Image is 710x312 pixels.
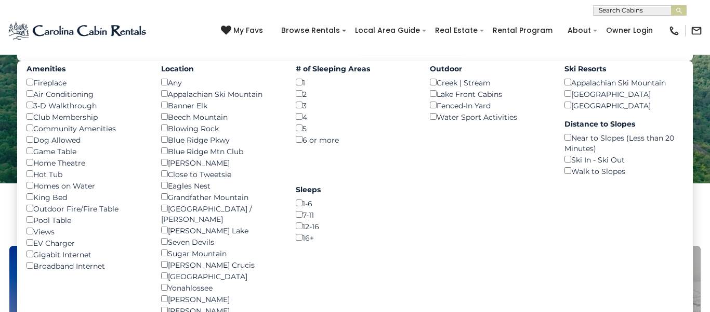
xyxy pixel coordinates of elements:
img: phone-regular-black.png [668,25,680,36]
div: Creek | Stream [430,77,549,88]
div: [PERSON_NAME] [161,157,280,168]
div: [PERSON_NAME] Lake [161,224,280,236]
a: About [562,22,596,39]
div: King Bed [27,191,146,203]
img: mail-regular-black.png [691,25,702,36]
span: My Favs [233,25,263,36]
label: Location [161,64,280,74]
h3: Select Your Destination [8,209,702,246]
div: Grandfather Mountain [161,191,280,203]
div: 5 [296,122,415,134]
div: 1 [296,77,415,88]
div: [GEOGRAPHIC_DATA] [564,88,683,99]
div: Broadband Internet [27,260,146,271]
div: Dog Allowed [27,134,146,145]
div: Beech Mountain [161,111,280,122]
div: [PERSON_NAME] Crucis [161,259,280,270]
div: Hot Tub [27,168,146,180]
div: Near to Slopes (Less than 20 Minutes) [564,132,683,154]
div: Community Amenities [27,122,146,134]
div: Gigabit Internet [27,248,146,260]
div: Seven Devils [161,236,280,247]
div: 6 or more [296,134,415,145]
div: Homes on Water [27,180,146,191]
div: Sugar Mountain [161,247,280,259]
img: Blue-2.png [8,20,148,41]
div: Game Table [27,145,146,157]
a: My Favs [221,25,266,36]
div: Home Theatre [27,157,146,168]
div: Banner Elk [161,99,280,111]
div: Ski In - Ski Out [564,154,683,165]
div: Views [27,226,146,237]
a: Browse Rentals [276,22,345,39]
label: Sleeps [296,184,415,195]
div: Blue Ridge Mtn Club [161,145,280,157]
div: [GEOGRAPHIC_DATA] [564,99,683,111]
label: Distance to Slopes [564,119,683,129]
label: # of Sleeping Areas [296,64,415,74]
div: Pool Table [27,214,146,226]
div: [GEOGRAPHIC_DATA] / [PERSON_NAME] [161,203,280,224]
div: Air Conditioning [27,88,146,99]
a: Owner Login [601,22,658,39]
a: Rental Program [488,22,558,39]
div: 12-16 [296,220,415,232]
div: Lake Front Cabins [430,88,549,99]
div: 3-D Walkthrough [27,99,146,111]
div: 7-11 [296,209,415,220]
div: Blue Ridge Pkwy [161,134,280,145]
div: 3 [296,99,415,111]
label: Amenities [27,64,146,74]
div: Any [161,77,280,88]
div: Blowing Rock [161,122,280,134]
a: Real Estate [430,22,483,39]
label: Outdoor [430,64,549,74]
a: Local Area Guide [350,22,425,39]
div: Appalachian Ski Mountain [161,88,280,99]
div: Yonahlossee [161,282,280,293]
div: Fireplace [27,77,146,88]
div: Close to Tweetsie [161,168,280,180]
div: Water Sport Activities [430,111,549,122]
div: Walk to Slopes [564,165,683,177]
div: Eagles Nest [161,180,280,191]
div: Club Membership [27,111,146,122]
div: [GEOGRAPHIC_DATA] [161,270,280,282]
div: Fenced-In Yard [430,99,549,111]
div: 16+ [296,232,415,243]
div: [PERSON_NAME] [161,293,280,305]
div: 1-6 [296,197,415,209]
div: 4 [296,111,415,122]
div: EV Charger [27,237,146,248]
div: 2 [296,88,415,99]
div: Outdoor Fire/Fire Table [27,203,146,214]
div: Appalachian Ski Mountain [564,77,683,88]
label: Ski Resorts [564,64,683,74]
